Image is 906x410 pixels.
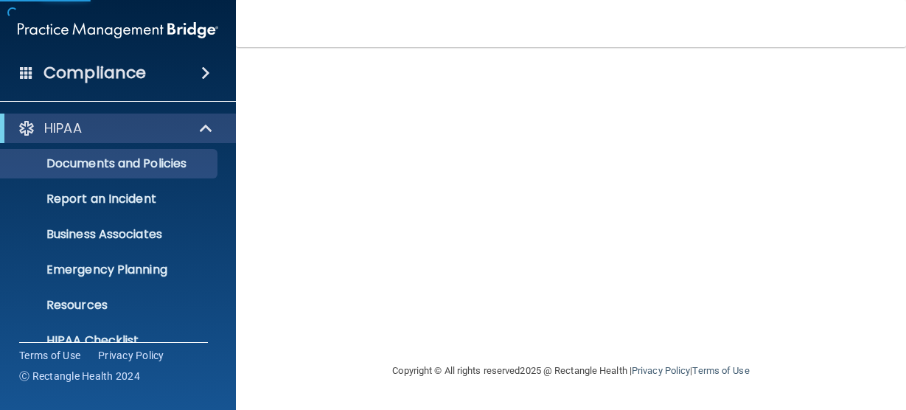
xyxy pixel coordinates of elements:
[18,15,218,45] img: PMB logo
[692,365,749,376] a: Terms of Use
[10,333,211,348] p: HIPAA Checklist
[10,298,211,313] p: Resources
[19,348,80,363] a: Terms of Use
[18,119,214,137] a: HIPAA
[10,227,211,242] p: Business Associates
[10,263,211,277] p: Emergency Planning
[632,365,690,376] a: Privacy Policy
[10,156,211,171] p: Documents and Policies
[19,369,140,383] span: Ⓒ Rectangle Health 2024
[10,192,211,206] p: Report an Incident
[98,348,164,363] a: Privacy Policy
[43,63,146,83] h4: Compliance
[302,347,840,395] div: Copyright © All rights reserved 2025 @ Rectangle Health | |
[44,119,82,137] p: HIPAA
